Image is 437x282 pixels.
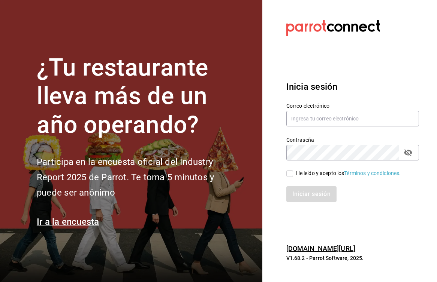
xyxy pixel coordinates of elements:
button: passwordField [402,146,415,159]
a: Ir a la encuesta [37,217,99,227]
a: Términos y condiciones. [344,170,401,176]
label: Correo electrónico [286,103,419,108]
h1: ¿Tu restaurante lleva más de un año operando? [37,53,239,140]
a: [DOMAIN_NAME][URL] [286,245,355,252]
p: V1.68.2 - Parrot Software, 2025. [286,254,419,262]
h2: Participa en la encuesta oficial del Industry Report 2025 de Parrot. Te toma 5 minutos y puede se... [37,154,239,200]
div: He leído y acepto los [296,169,401,177]
label: Contraseña [286,137,419,142]
h3: Inicia sesión [286,80,419,94]
input: Ingresa tu correo electrónico [286,111,419,126]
